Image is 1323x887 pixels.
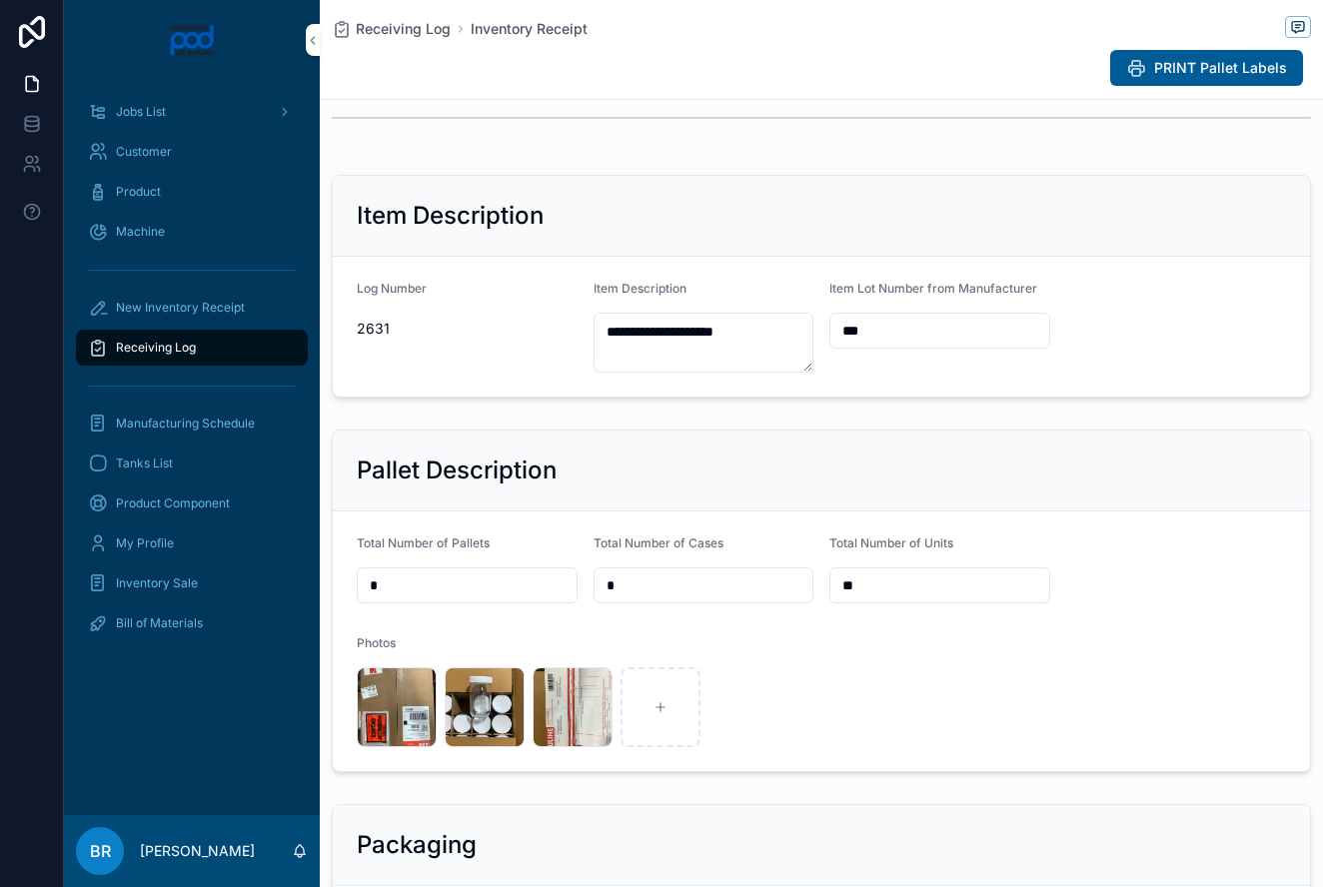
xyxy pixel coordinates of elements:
span: Inventory Sale [116,575,198,591]
h2: Pallet Description [357,454,557,486]
h2: Item Description [357,200,544,232]
div: scrollable content [64,80,320,667]
a: Inventory Sale [76,565,308,601]
span: Log Number [357,281,427,296]
span: Receiving Log [116,340,196,356]
span: BR [90,839,111,863]
p: [PERSON_NAME] [140,841,255,861]
span: Total Number of Cases [594,535,723,550]
span: Tanks List [116,455,173,471]
span: Total Number of Units [829,535,953,550]
a: Receiving Log [76,330,308,366]
span: My Profile [116,535,174,551]
span: Photos [357,635,396,650]
a: Inventory Receipt [471,19,588,39]
img: App logo [169,24,216,56]
span: 2631 [357,319,578,339]
span: Receiving Log [356,19,451,39]
span: New Inventory Receipt [116,300,245,316]
a: Receiving Log [332,19,451,39]
span: Jobs List [116,104,166,120]
a: Customer [76,134,308,170]
span: Product [116,184,161,200]
a: Bill of Materials [76,605,308,641]
a: My Profile [76,525,308,561]
span: Item Description [594,281,686,296]
a: Product [76,174,308,210]
h2: Packaging [357,829,477,861]
span: Product Component [116,495,230,511]
button: PRINT Pallet Labels [1110,50,1303,86]
a: Machine [76,214,308,250]
span: Total Number of Pallets [357,535,490,550]
span: PRINT Pallet Labels [1154,58,1287,78]
a: Jobs List [76,94,308,130]
span: Manufacturing Schedule [116,416,255,432]
span: Machine [116,224,165,240]
a: Tanks List [76,445,308,481]
a: Manufacturing Schedule [76,406,308,442]
a: Product Component [76,485,308,521]
a: New Inventory Receipt [76,290,308,326]
span: Item Lot Number from Manufacturer [829,281,1037,296]
span: Customer [116,144,172,160]
span: Bill of Materials [116,615,203,631]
